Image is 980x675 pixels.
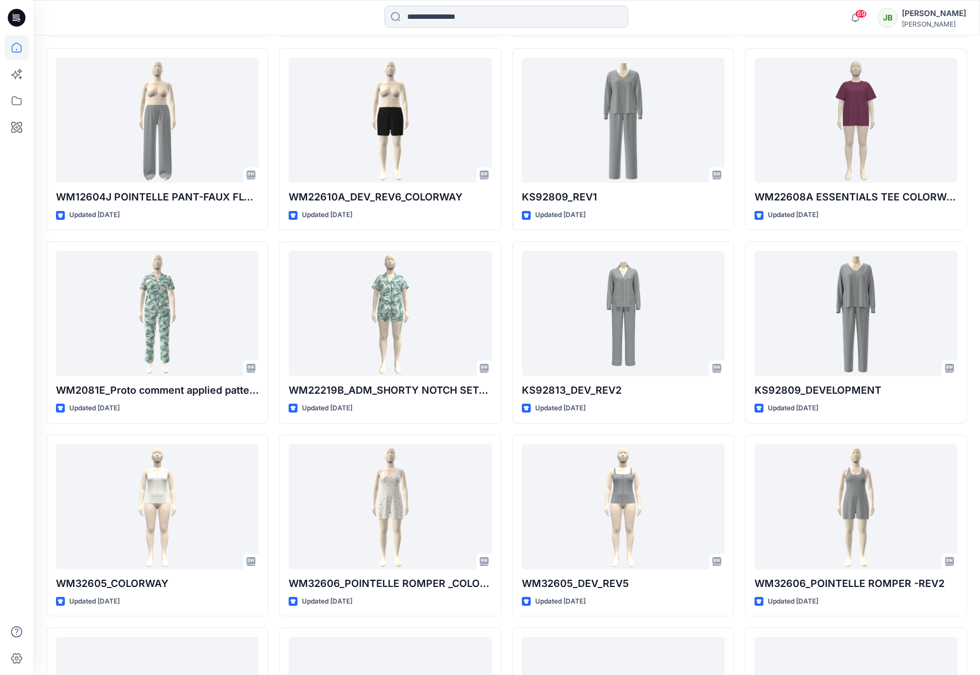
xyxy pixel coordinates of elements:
[768,209,818,221] p: Updated [DATE]
[56,576,259,591] p: WM32605_COLORWAY
[56,251,259,376] a: WM2081E_Proto comment applied pattern_REV3
[302,403,352,414] p: Updated [DATE]
[855,9,867,18] span: 69
[56,58,259,183] a: WM12604J POINTELLE PANT-FAUX FLY & BUTTONS + PICOT_REV11
[69,596,120,607] p: Updated [DATE]
[289,251,491,376] a: WM22219B_ADM_SHORTY NOTCH SET_COLORWAY_REV3
[69,209,120,221] p: Updated [DATE]
[755,383,957,398] p: KS92809_DEVELOPMENT
[289,444,491,569] a: WM32606_POINTELLE ROMPER _COLORWAY
[522,251,725,376] a: KS92813_DEV_REV2
[522,383,725,398] p: KS92813_DEV_REV2
[755,444,957,569] a: WM32606_POINTELLE ROMPER -REV2
[289,576,491,591] p: WM32606_POINTELLE ROMPER _COLORWAY
[768,596,818,607] p: Updated [DATE]
[56,189,259,205] p: WM12604J POINTELLE PANT-FAUX FLY & BUTTONS + PICOT_REV11
[522,576,725,591] p: WM32605_DEV_REV5
[522,444,725,569] a: WM32605_DEV_REV5
[755,58,957,183] a: WM22608A ESSENTIALS TEE COLORWAY
[69,403,120,414] p: Updated [DATE]
[56,444,259,569] a: WM32605_COLORWAY
[302,596,352,607] p: Updated [DATE]
[535,596,586,607] p: Updated [DATE]
[522,189,725,205] p: KS92809_REV1
[535,209,586,221] p: Updated [DATE]
[902,20,966,28] div: [PERSON_NAME]
[535,403,586,414] p: Updated [DATE]
[56,383,259,398] p: WM2081E_Proto comment applied pattern_REV3
[768,403,818,414] p: Updated [DATE]
[755,576,957,591] p: WM32606_POINTELLE ROMPER -REV2
[302,209,352,221] p: Updated [DATE]
[289,189,491,205] p: WM22610A_DEV_REV6_COLORWAY
[755,251,957,376] a: KS92809_DEVELOPMENT
[902,7,966,20] div: [PERSON_NAME]
[755,189,957,205] p: WM22608A ESSENTIALS TEE COLORWAY
[289,58,491,183] a: WM22610A_DEV_REV6_COLORWAY
[522,58,725,183] a: KS92809_REV1
[878,8,897,28] div: JB
[289,383,491,398] p: WM22219B_ADM_SHORTY NOTCH SET_COLORWAY_REV3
